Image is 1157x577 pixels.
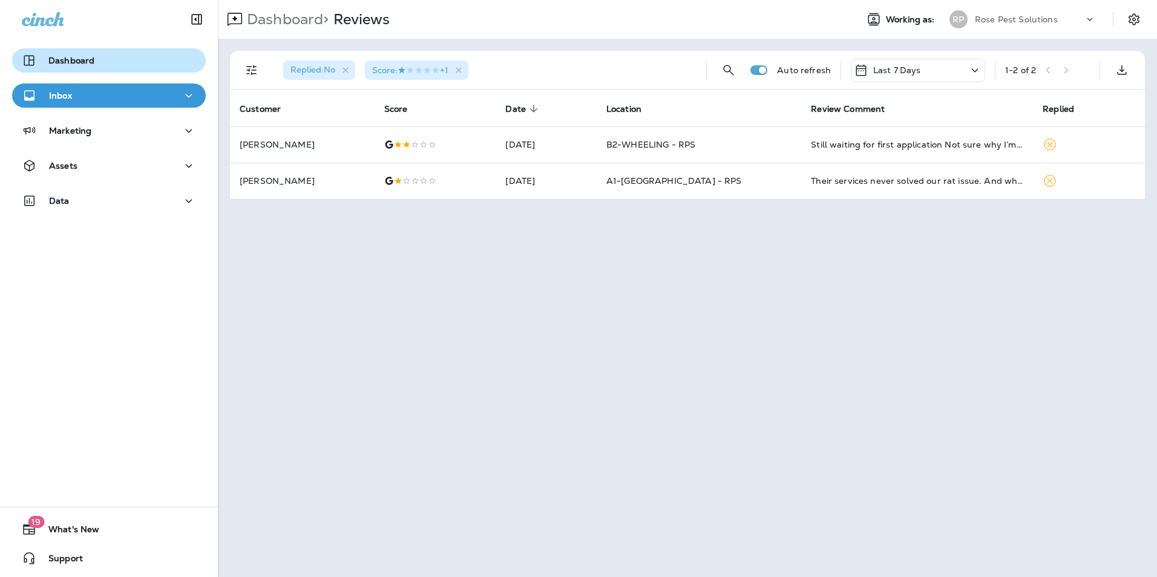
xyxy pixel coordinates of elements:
[372,65,448,76] span: Score : +1
[240,104,281,114] span: Customer
[886,15,937,25] span: Working as:
[240,140,365,149] p: [PERSON_NAME]
[1043,103,1090,114] span: Replied
[811,103,900,114] span: Review Comment
[384,104,408,114] span: Score
[12,119,206,143] button: Marketing
[1123,8,1145,30] button: Settings
[49,91,72,100] p: Inbox
[12,517,206,541] button: 19What's New
[12,154,206,178] button: Assets
[606,104,641,114] span: Location
[12,189,206,213] button: Data
[283,60,355,80] div: Replied:No
[240,176,365,186] p: [PERSON_NAME]
[12,83,206,108] button: Inbox
[12,546,206,570] button: Support
[496,163,596,199] td: [DATE]
[49,126,91,135] p: Marketing
[180,7,214,31] button: Collapse Sidebar
[36,553,83,568] span: Support
[716,58,741,82] button: Search Reviews
[329,10,390,28] p: Reviews
[811,175,1023,187] div: Their services never solved our rat issue. And when we confronted them after almost 5 years they ...
[811,104,885,114] span: Review Comment
[12,48,206,73] button: Dashboard
[1110,58,1134,82] button: Export as CSV
[606,139,695,150] span: B2-WHEELING - RPS
[496,126,596,163] td: [DATE]
[290,64,335,75] span: Replied : No
[606,103,657,114] span: Location
[242,10,329,28] p: Dashboard >
[777,65,831,75] p: Auto refresh
[949,10,968,28] div: RP
[48,56,94,65] p: Dashboard
[49,161,77,171] p: Assets
[28,516,44,528] span: 19
[505,104,526,114] span: Date
[365,60,468,80] div: Score:1 Star+1
[505,103,542,114] span: Date
[1005,65,1036,75] div: 1 - 2 of 2
[1043,104,1074,114] span: Replied
[873,65,921,75] p: Last 7 Days
[811,139,1023,151] div: Still waiting for first application Not sure why I’m asked to do a review when I haven’t received...
[384,103,424,114] span: Score
[36,524,99,539] span: What's New
[975,15,1058,24] p: Rose Pest Solutions
[240,58,264,82] button: Filters
[606,175,742,186] span: A1-[GEOGRAPHIC_DATA] - RPS
[49,196,70,206] p: Data
[240,103,297,114] span: Customer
